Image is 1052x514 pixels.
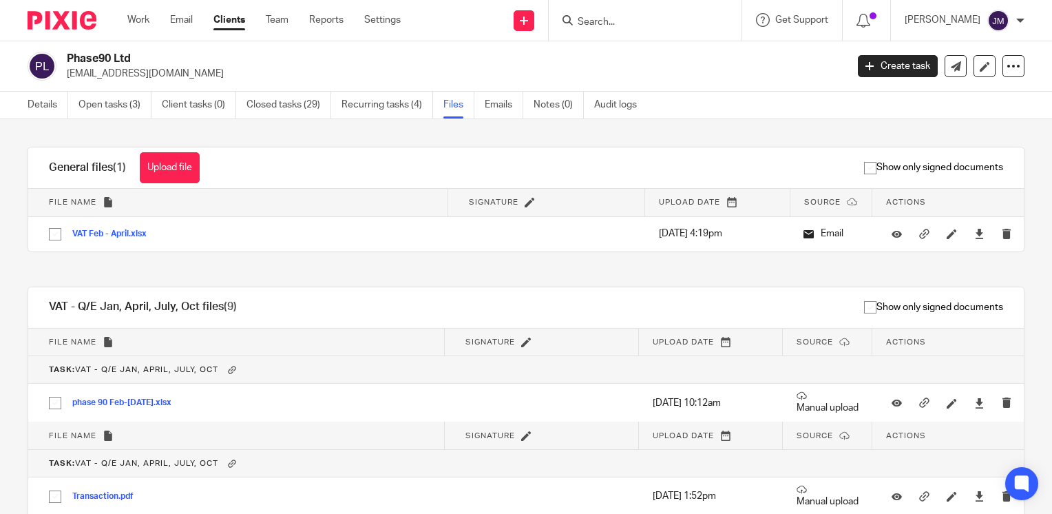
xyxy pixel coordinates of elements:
a: Emails [485,92,523,119]
a: Client tasks (0) [162,92,236,119]
span: Signature [469,198,518,206]
a: Reports [309,13,344,27]
span: VAT - Q/E Jan, April, July, Oct [49,366,218,373]
button: Transaction.pdf [72,492,144,502]
span: Source [804,198,841,206]
a: Open tasks (3) [78,92,151,119]
input: Select [42,484,68,510]
a: Audit logs [594,92,647,119]
h1: General files [49,161,126,175]
span: Source [797,432,833,440]
a: Notes (0) [534,92,584,119]
input: Search [576,17,700,29]
img: svg%3E [28,52,56,81]
span: File name [49,432,96,440]
a: Download [974,227,985,240]
span: VAT - Q/E Jan, April, July, Oct [49,460,218,467]
p: [PERSON_NAME] [905,13,980,27]
a: Closed tasks (29) [246,92,331,119]
span: File name [49,198,96,206]
button: phase 90 Feb-[DATE].xlsx [72,398,182,408]
span: Upload date [653,338,714,346]
p: Manual upload [797,391,859,415]
p: [EMAIL_ADDRESS][DOMAIN_NAME] [67,67,837,81]
a: Email [170,13,193,27]
a: Team [266,13,288,27]
a: Settings [364,13,401,27]
a: Clients [213,13,245,27]
b: Task: [49,366,75,373]
h1: VAT - Q/E Jan, April, July, Oct files [49,300,237,314]
span: File name [49,338,96,346]
button: VAT Feb - April.xlsx [72,229,157,239]
img: Pixie [28,11,96,30]
img: svg%3E [987,10,1009,32]
span: Show only signed documents [864,300,1003,314]
a: Details [28,92,68,119]
a: Create task [858,55,938,77]
p: [DATE] 4:19pm [659,227,776,240]
h2: Phase90 Ltd [67,52,683,66]
a: Download [974,396,985,410]
input: Select [42,221,68,247]
span: Signature [465,338,515,346]
p: Email [803,227,859,240]
a: Download [974,489,985,503]
a: Recurring tasks (4) [341,92,433,119]
a: Files [443,92,474,119]
span: Source [797,338,833,346]
span: Actions [886,432,926,440]
b: Task: [49,460,75,467]
span: Actions [886,338,926,346]
p: Manual upload [797,484,859,508]
span: Upload date [659,198,720,206]
p: [DATE] 1:52pm [653,489,769,503]
span: (9) [224,301,237,312]
span: Show only signed documents [864,161,1003,174]
span: Signature [465,432,515,440]
span: (1) [113,162,126,173]
button: Upload file [140,152,200,183]
span: Upload date [653,432,714,440]
span: Get Support [775,15,828,25]
span: Actions [886,198,926,206]
a: Work [127,13,149,27]
input: Select [42,390,68,416]
p: [DATE] 10:12am [653,396,769,410]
